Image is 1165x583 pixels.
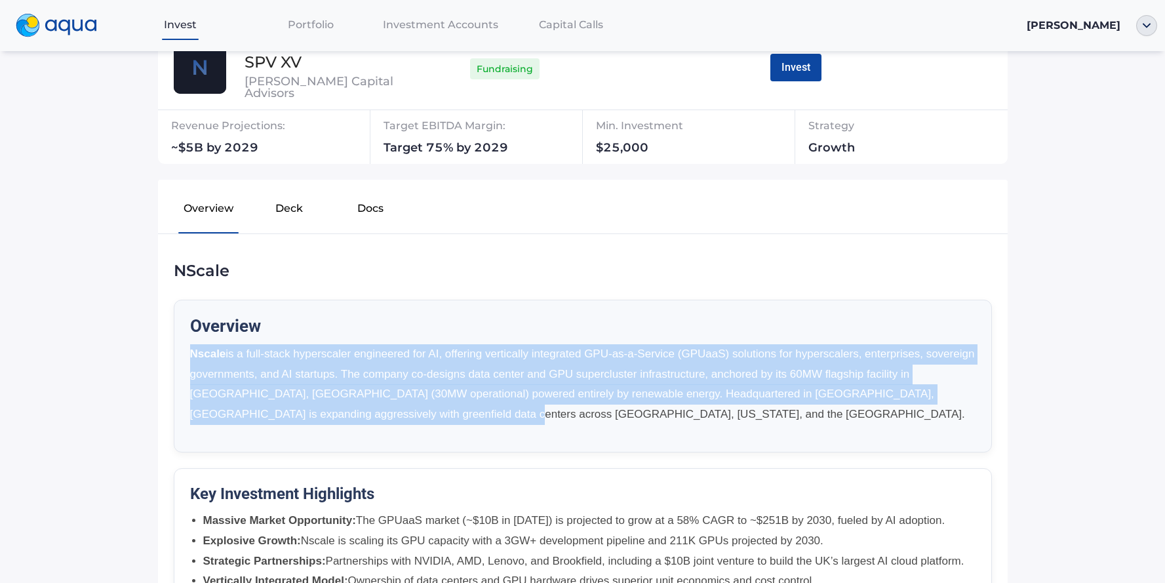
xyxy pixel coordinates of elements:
[506,11,637,38] a: Capital Calls
[8,10,115,41] a: logo
[1136,15,1157,36] img: ellipse
[470,55,540,83] div: Fundraising
[1027,19,1120,31] span: [PERSON_NAME]
[115,11,246,38] a: Invest
[384,115,593,142] div: Target EBITDA Margin:
[168,190,249,232] button: Overview
[384,142,593,159] div: Target 75% by 2029
[171,115,380,142] div: Revenue Projections:
[330,190,410,232] button: Docs
[203,514,356,527] strong: Massive Market Opportunity:
[164,18,197,31] span: Invest
[770,54,821,81] button: Invest
[190,485,976,504] h3: Key Investment Highlights
[245,75,412,99] div: [PERSON_NAME] Capital Advisors
[203,534,301,547] strong: Explosive Growth:
[16,14,97,37] img: logo
[383,18,498,31] span: Investment Accounts
[203,555,326,567] strong: Strategic Partnerships:
[596,142,757,159] div: $25,000
[245,11,376,38] a: Portfolio
[245,54,412,70] div: SPV XV
[288,18,334,31] span: Portfolio
[539,18,603,31] span: Capital Calls
[203,552,976,572] li: Partnerships with NVIDIA, AMD, Lenovo, and Brookfield, including a $10B joint venture to build th...
[203,511,976,531] li: The GPUaaS market (~$10B in [DATE]) is projected to grow at a 58% CAGR to ~$251B by 2030, fueled ...
[249,190,330,232] button: Deck
[808,142,922,159] div: Growth
[174,41,226,94] img: thamesville
[596,115,757,142] div: Min. Investment
[376,11,506,38] a: Investment Accounts
[174,260,992,281] div: NScale
[190,316,976,336] h2: Overview
[190,348,226,360] strong: Nscale
[203,531,976,552] li: Nscale is scaling its GPU capacity with a 3GW+ development pipeline and 211K GPUs projected by 2030.
[171,142,380,159] div: ~$5B by 2029
[190,344,976,424] p: is a full-stack hyperscaler engineered for AI, offering vertically integrated GPU-as-a-Service (G...
[808,115,922,142] div: Strategy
